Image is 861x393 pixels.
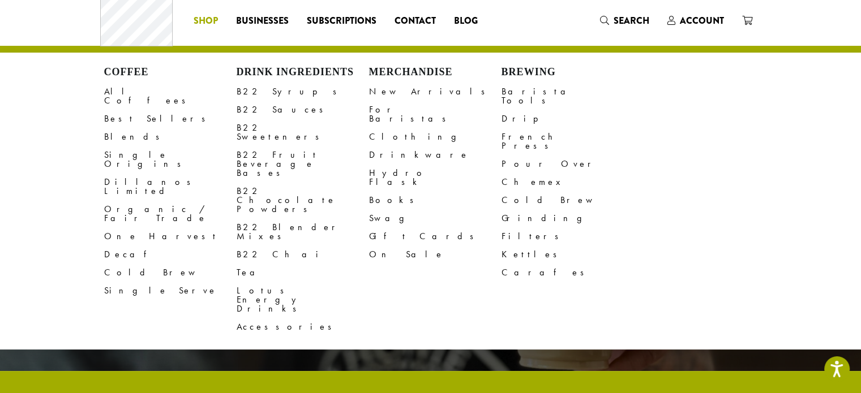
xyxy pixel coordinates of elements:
a: On Sale [369,245,502,264]
a: Single Origins [104,146,237,173]
a: Chemex [502,173,634,191]
a: Kettles [502,245,634,264]
a: Drip [502,110,634,128]
a: New Arrivals [369,83,502,101]
a: Search [591,11,658,30]
span: Account [680,14,724,27]
a: Hydro Flask [369,164,502,191]
a: Cold Brew [104,264,237,282]
a: Shop [185,12,227,30]
a: Filters [502,227,634,245]
a: Pour Over [502,155,634,173]
a: Blends [104,128,237,146]
a: Decaf [104,245,237,264]
h4: Drink Ingredients [237,66,369,79]
span: Businesses [236,14,289,28]
a: Cold Brew [502,191,634,209]
a: B22 Fruit Beverage Bases [237,146,369,182]
a: Drinkware [369,146,502,164]
a: French Press [502,128,634,155]
a: Grinding [502,209,634,227]
a: B22 Chai [237,245,369,264]
a: B22 Sauces [237,101,369,119]
a: Gift Cards [369,227,502,245]
a: Carafes [502,264,634,282]
span: Shop [194,14,218,28]
a: Tea [237,264,369,282]
a: Swag [369,209,502,227]
a: Barista Tools [502,83,634,110]
a: B22 Syrups [237,83,369,101]
a: B22 Blender Mixes [237,218,369,245]
a: B22 Sweeteners [237,119,369,146]
span: Blog [454,14,478,28]
a: Organic / Fair Trade [104,200,237,227]
a: Dillanos Limited [104,173,237,200]
a: Best Sellers [104,110,237,128]
h4: Brewing [502,66,634,79]
a: B22 Chocolate Powders [237,182,369,218]
a: For Baristas [369,101,502,128]
h4: Merchandise [369,66,502,79]
h4: Coffee [104,66,237,79]
a: All Coffees [104,83,237,110]
span: Search [614,14,649,27]
a: One Harvest [104,227,237,245]
a: Clothing [369,128,502,146]
a: Accessories [237,318,369,336]
span: Contact [395,14,436,28]
a: Lotus Energy Drinks [237,282,369,318]
a: Books [369,191,502,209]
span: Subscriptions [307,14,376,28]
a: Single Serve [104,282,237,300]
